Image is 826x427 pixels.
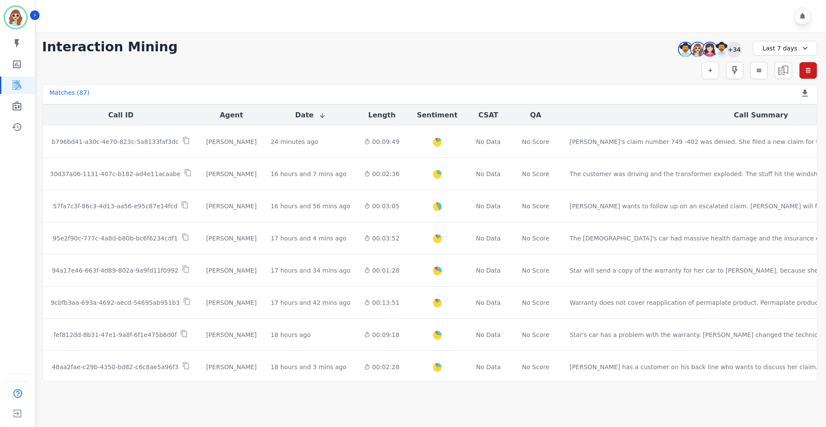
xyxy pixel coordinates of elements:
[522,137,549,146] div: No Score
[522,234,549,243] div: No Score
[271,266,350,275] div: 17 hours and 34 mins ago
[206,202,257,210] div: [PERSON_NAME]
[53,234,178,243] p: 95e2f90c-777c-4a8d-b80b-bc6f6234cdf1
[522,330,549,339] div: No Score
[364,330,399,339] div: 00:09:18
[475,330,502,339] div: No Data
[522,266,549,275] div: No Score
[522,202,549,210] div: No Score
[364,137,399,146] div: 00:09:49
[727,42,742,57] div: +34
[364,170,399,178] div: 00:02:36
[475,170,502,178] div: No Data
[271,137,318,146] div: 24 minutes ago
[478,110,498,120] button: CSAT
[522,170,549,178] div: No Score
[475,202,502,210] div: No Data
[271,363,346,371] div: 18 hours and 3 mins ago
[271,330,311,339] div: 18 hours ago
[52,266,178,275] p: 94a17e46-663f-4d89-802a-9a9fd11f0992
[368,110,395,120] button: Length
[295,110,326,120] button: Date
[50,170,181,178] p: 30d37a06-1131-407c-b182-ad4e11acaabe
[530,110,541,120] button: QA
[475,298,502,307] div: No Data
[206,363,257,371] div: [PERSON_NAME]
[271,298,350,307] div: 17 hours and 42 mins ago
[42,39,178,55] h1: Interaction Mining
[475,363,502,371] div: No Data
[5,7,26,28] img: Bordered avatar
[206,234,257,243] div: [PERSON_NAME]
[364,266,399,275] div: 00:01:28
[54,330,177,339] p: fef812dd-8b31-47e1-9a8f-6f1e475b6d0f
[364,202,399,210] div: 00:03:05
[206,266,257,275] div: [PERSON_NAME]
[220,110,243,120] button: Agent
[364,234,399,243] div: 00:03:52
[475,266,502,275] div: No Data
[271,202,350,210] div: 16 hours and 56 mins ago
[50,88,90,100] div: Matches ( 87 )
[271,170,346,178] div: 16 hours and 7 mins ago
[753,41,817,56] div: Last 7 days
[475,137,502,146] div: No Data
[206,170,257,178] div: [PERSON_NAME]
[475,234,502,243] div: No Data
[522,363,549,371] div: No Score
[108,110,134,120] button: Call ID
[52,363,178,371] p: 48aa2fae-c29b-4350-bd82-c6c8ae5a96f3
[417,110,457,120] button: Sentiment
[206,298,257,307] div: [PERSON_NAME]
[734,110,788,120] button: Call Summary
[50,298,180,307] p: 9cbfb3aa-693a-4692-aecd-54695ab951b3
[206,330,257,339] div: [PERSON_NAME]
[271,234,346,243] div: 17 hours and 4 mins ago
[206,137,257,146] div: [PERSON_NAME]
[53,202,177,210] p: 57fa7c3f-86c3-4d13-aa56-e95c87e14fcd
[522,298,549,307] div: No Score
[364,363,399,371] div: 00:02:28
[52,137,179,146] p: b796bd41-a30c-4e70-823c-5a8133faf3dc
[364,298,399,307] div: 00:13:51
